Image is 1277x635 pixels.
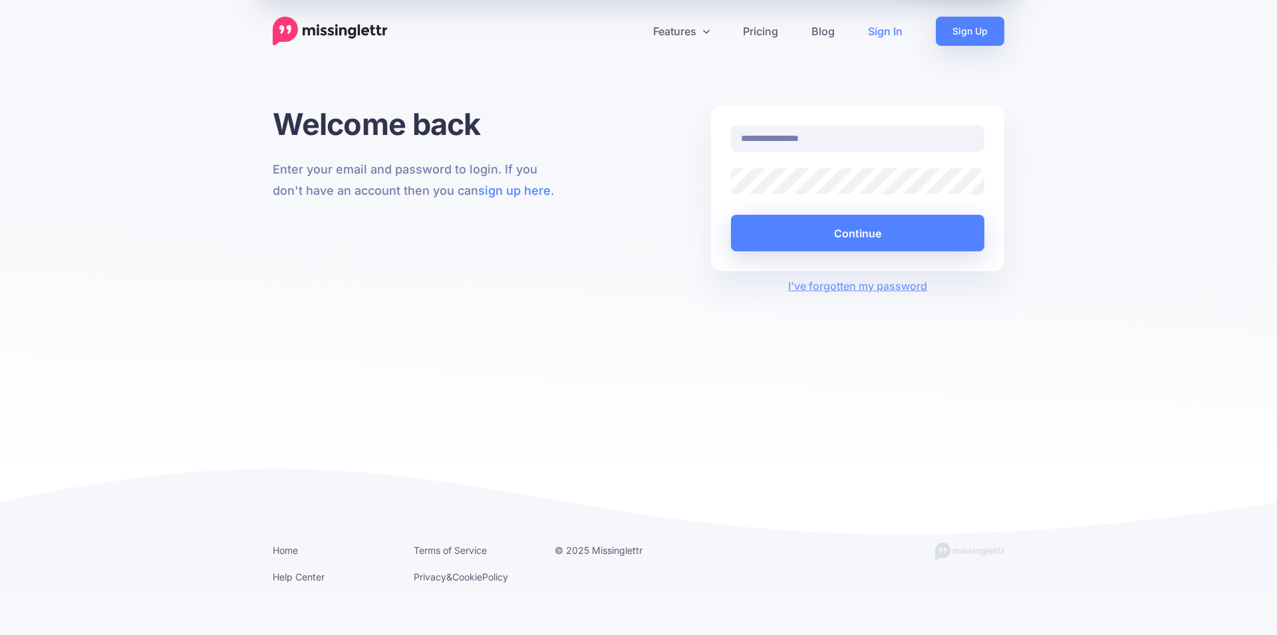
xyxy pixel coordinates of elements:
li: & Policy [414,569,535,585]
a: Cookie [452,571,482,582]
a: Privacy [414,571,446,582]
li: © 2025 Missinglettr [555,542,676,559]
a: Help Center [273,571,325,582]
button: Continue [731,215,984,251]
a: Blog [795,17,851,46]
h1: Welcome back [273,106,566,142]
a: Home [273,545,298,556]
a: I've forgotten my password [788,279,927,293]
a: Features [637,17,726,46]
a: Sign In [851,17,919,46]
a: Terms of Service [414,545,487,556]
p: Enter your email and password to login. If you don't have an account then you can . [273,159,566,201]
a: Sign Up [936,17,1004,46]
a: sign up here [478,184,551,197]
a: Pricing [726,17,795,46]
